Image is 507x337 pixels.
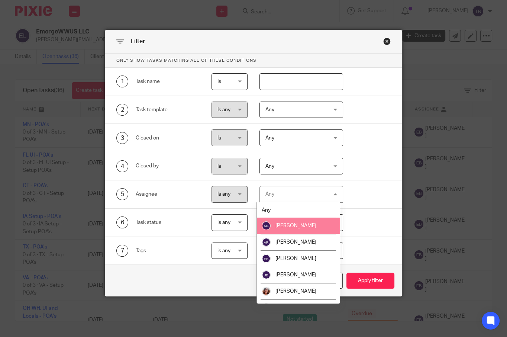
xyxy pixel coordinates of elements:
[275,256,316,261] span: [PERSON_NAME]
[116,132,128,144] div: 3
[262,208,271,213] span: Any
[136,106,200,113] div: Task template
[262,303,271,312] img: Pam%20Photo.jpg
[116,104,128,116] div: 2
[136,190,200,198] div: Assignee
[265,107,274,112] span: Any
[105,54,402,68] p: Only show tasks matching all of these conditions
[217,135,221,141] span: Is
[262,254,271,263] img: svg%3E
[265,164,274,169] span: Any
[116,245,128,257] div: 7
[217,107,230,112] span: Is any
[136,247,200,254] div: Tags
[262,270,271,279] img: svg%3E
[262,287,271,296] img: LB%20Reg%20Headshot%208-2-23.jpg
[262,221,271,230] img: svg%3E
[262,238,271,247] img: svg%3E
[116,76,128,87] div: 1
[275,240,316,245] span: [PERSON_NAME]
[136,162,200,170] div: Closed by
[136,78,200,85] div: Task name
[265,192,274,197] div: Any
[217,164,221,169] span: Is
[136,134,200,142] div: Closed on
[265,135,274,141] span: Any
[346,273,394,289] button: Apply filter
[116,188,128,200] div: 5
[275,272,316,277] span: [PERSON_NAME]
[275,289,316,294] span: [PERSON_NAME]
[383,38,391,45] div: Close this dialog window
[217,192,230,197] span: Is any
[217,220,230,225] span: is any
[116,160,128,172] div: 4
[217,79,221,84] span: Is
[275,223,316,228] span: [PERSON_NAME]
[136,219,200,226] div: Task status
[217,248,230,253] span: is any
[131,38,145,44] span: Filter
[116,216,128,228] div: 6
